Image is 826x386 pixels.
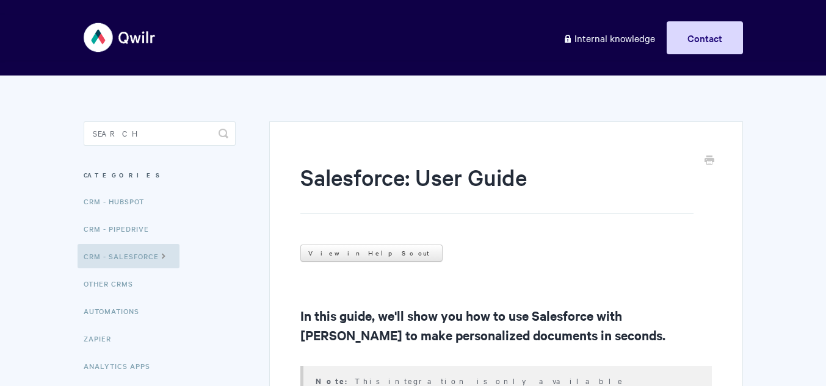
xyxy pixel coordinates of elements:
[84,354,159,378] a: Analytics Apps
[300,162,693,214] h1: Salesforce: User Guide
[667,21,743,54] a: Contact
[84,121,236,146] input: Search
[84,326,120,351] a: Zapier
[84,299,148,323] a: Automations
[705,154,714,168] a: Print this Article
[84,189,153,213] a: CRM - HubSpot
[84,216,158,241] a: CRM - Pipedrive
[300,306,711,345] h2: In this guide, we'll show you how to use Salesforce with [PERSON_NAME] to make personalized docum...
[84,271,142,296] a: Other CRMs
[84,15,156,60] img: Qwilr Help Center
[84,164,236,186] h3: Categories
[78,244,179,268] a: CRM - Salesforce
[554,21,664,54] a: Internal knowledge
[300,245,443,262] a: View in Help Scout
